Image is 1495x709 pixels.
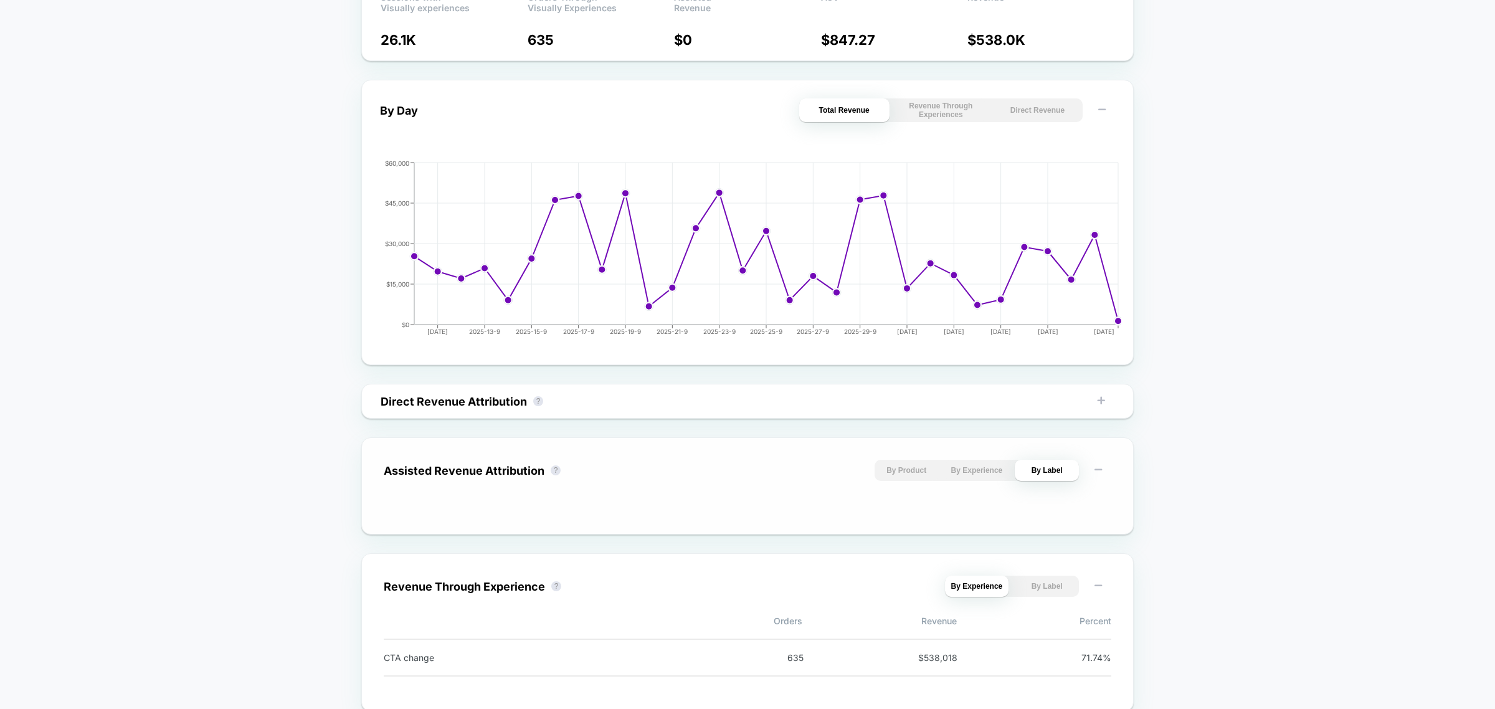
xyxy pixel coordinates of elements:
[797,328,829,335] tspan: 2025-27-9
[528,32,675,48] p: 635
[384,580,545,593] div: Revenue Through Experience
[384,464,544,477] div: Assisted Revenue Attribution
[799,98,890,122] button: Total Revenue
[469,328,500,335] tspan: 2025-13-9
[385,240,409,247] tspan: $30,000
[844,328,876,335] tspan: 2025-29-9
[386,280,409,288] tspan: $15,000
[896,98,986,122] button: Revenue Through Experiences
[533,396,543,406] button: ?
[945,460,1009,481] button: By Experience
[944,328,964,335] tspan: [DATE]
[802,616,957,626] span: Revenue
[750,328,782,335] tspan: 2025-25-9
[648,616,802,626] span: Orders
[1055,652,1111,663] span: 71.74 %
[945,576,1009,597] button: By Experience
[1015,460,1079,481] button: By Label
[990,328,1011,335] tspan: [DATE]
[821,32,968,48] p: $ 847.27
[402,321,409,328] tspan: $0
[385,199,409,207] tspan: $45,000
[516,328,547,335] tspan: 2025-15-9
[747,652,804,663] span: 635
[901,652,957,663] span: $ 538,018
[897,328,918,335] tspan: [DATE]
[657,328,688,335] tspan: 2025-21-9
[875,460,939,481] button: By Product
[563,328,594,335] tspan: 2025-17-9
[380,104,418,117] div: By Day
[381,395,527,408] div: Direct Revenue Attribution
[957,616,1111,626] span: Percent
[384,652,711,663] div: CTA change
[381,32,528,48] p: 26.1K
[427,328,448,335] tspan: [DATE]
[1015,576,1079,597] button: By Label
[992,98,1083,122] button: Direct Revenue
[967,32,1114,48] p: $ 538.0K
[385,159,409,167] tspan: $60,000
[551,581,561,591] button: ?
[674,32,821,48] p: $ 0
[610,328,641,335] tspan: 2025-19-9
[551,465,561,475] button: ?
[1038,328,1058,335] tspan: [DATE]
[1094,328,1114,335] tspan: [DATE]
[703,328,736,335] tspan: 2025-23-9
